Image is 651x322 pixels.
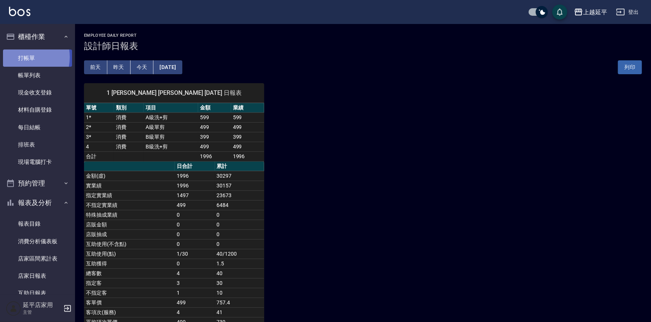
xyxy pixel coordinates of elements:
td: 1996 [175,181,215,190]
td: 757.4 [215,298,264,307]
a: 現場電腦打卡 [3,153,72,171]
button: save [552,4,567,19]
td: 1.5 [215,259,264,268]
td: 3 [175,278,215,288]
td: 4 [175,268,215,278]
td: 互助使用(點) [84,249,175,259]
span: 1 [PERSON_NAME] [PERSON_NAME] [DATE] 日報表 [93,89,255,97]
td: 40 [215,268,264,278]
td: 0 [175,229,215,239]
a: 4 [86,144,89,150]
td: 30 [215,278,264,288]
td: 0 [175,220,215,229]
td: A級洗+剪 [144,112,198,122]
a: 打帳單 [3,49,72,67]
td: 0 [215,220,264,229]
button: 上越延平 [571,4,610,20]
td: B級單剪 [144,132,198,142]
td: 30157 [215,181,264,190]
a: 店家區間累計表 [3,250,72,267]
td: 消費 [114,112,144,122]
a: 互助日報表 [3,285,72,302]
a: 排班表 [3,136,72,153]
th: 類別 [114,103,144,113]
button: 前天 [84,60,107,74]
a: 報表目錄 [3,215,72,232]
p: 主管 [23,309,61,316]
td: 0 [175,259,215,268]
td: 店販抽成 [84,229,175,239]
td: 499 [175,200,215,210]
th: 單號 [84,103,114,113]
img: Logo [9,7,30,16]
td: 499 [198,122,231,132]
td: 41 [215,307,264,317]
td: 399 [231,132,264,142]
img: Person [6,301,21,316]
td: 40/1200 [215,249,264,259]
a: 店家日報表 [3,267,72,285]
td: 互助獲得 [84,259,175,268]
td: B級洗+剪 [144,142,198,151]
td: 客項次(服務) [84,307,175,317]
td: 指定實業績 [84,190,175,200]
button: 預約管理 [3,174,72,193]
button: 昨天 [107,60,131,74]
td: 499 [175,298,215,307]
td: A級單剪 [144,122,198,132]
table: a dense table [84,103,264,162]
td: 0 [175,239,215,249]
button: 櫃檯作業 [3,27,72,46]
td: 客單價 [84,298,175,307]
td: 1497 [175,190,215,200]
td: 消費 [114,122,144,132]
h2: Employee Daily Report [84,33,642,38]
button: 列印 [618,60,642,74]
a: 消費分析儀表板 [3,233,72,250]
a: 材料自購登錄 [3,101,72,118]
th: 累計 [215,162,264,171]
td: 實業績 [84,181,175,190]
td: 消費 [114,142,144,151]
td: 499 [198,142,231,151]
td: 499 [231,142,264,151]
th: 業績 [231,103,264,113]
td: 10 [215,288,264,298]
td: 0 [215,239,264,249]
td: 1996 [175,171,215,181]
td: 499 [231,122,264,132]
td: 1996 [231,151,264,161]
td: 指定客 [84,278,175,288]
a: 每日結帳 [3,119,72,136]
button: [DATE] [153,60,182,74]
td: 1996 [198,151,231,161]
td: 6484 [215,200,264,210]
td: 0 [215,229,264,239]
td: 30297 [215,171,264,181]
td: 0 [215,210,264,220]
th: 金額 [198,103,231,113]
td: 399 [198,132,231,142]
td: 合計 [84,151,114,161]
h3: 設計師日報表 [84,41,642,51]
td: 1 [175,288,215,298]
div: 上越延平 [583,7,607,17]
td: 互助使用(不含點) [84,239,175,249]
td: 4 [175,307,215,317]
a: 帳單列表 [3,67,72,84]
td: 599 [198,112,231,122]
td: 特殊抽成業績 [84,210,175,220]
td: 金額(虛) [84,171,175,181]
td: 1/30 [175,249,215,259]
td: 總客數 [84,268,175,278]
td: 23673 [215,190,264,200]
th: 日合計 [175,162,215,171]
td: 不指定客 [84,288,175,298]
a: 現金收支登錄 [3,84,72,101]
button: 報表及分析 [3,193,72,213]
td: 0 [175,210,215,220]
button: 今天 [131,60,154,74]
td: 消費 [114,132,144,142]
th: 項目 [144,103,198,113]
td: 不指定實業績 [84,200,175,210]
